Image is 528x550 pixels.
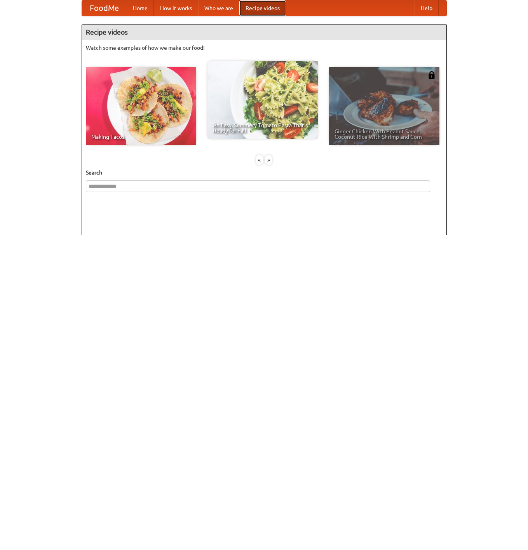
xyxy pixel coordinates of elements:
a: Recipe videos [239,0,286,16]
h4: Recipe videos [82,24,446,40]
div: » [265,155,272,165]
div: « [256,155,263,165]
a: How it works [154,0,198,16]
a: Help [415,0,439,16]
a: Who we are [198,0,239,16]
span: An Easy, Summery Tomato Pasta That's Ready for Fall [213,122,312,133]
span: Making Tacos [91,134,191,140]
p: Watch some examples of how we make our food! [86,44,443,52]
a: FoodMe [82,0,127,16]
a: Home [127,0,154,16]
a: An Easy, Summery Tomato Pasta That's Ready for Fall [207,61,318,139]
img: 483408.png [428,71,436,79]
h5: Search [86,169,443,176]
a: Making Tacos [86,67,196,145]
